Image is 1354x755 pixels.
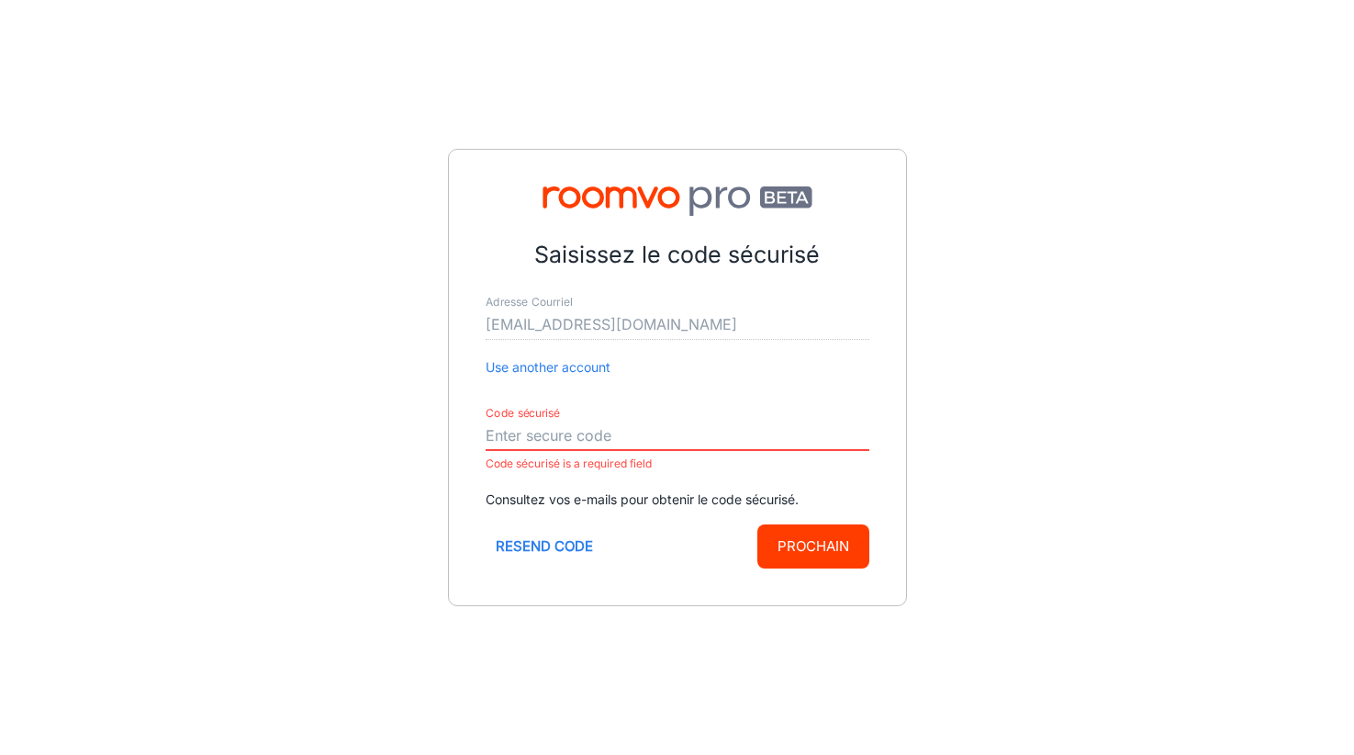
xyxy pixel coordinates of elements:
[486,405,560,421] label: Code sécurisé
[486,453,869,475] p: Code sécurisé is a required field
[486,490,869,510] p: Consultez vos e-mails pour obtenir le code sécurisé.
[486,238,869,273] p: Saisissez le code sécurisé
[757,524,869,569] button: Prochain
[486,357,610,377] button: Use another account
[486,294,573,310] label: Adresse Courriel
[486,422,869,451] input: Enter secure code
[486,310,869,340] input: myname@example.com
[486,186,869,216] img: Roomvo PRO Beta
[486,524,603,569] button: Resend code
